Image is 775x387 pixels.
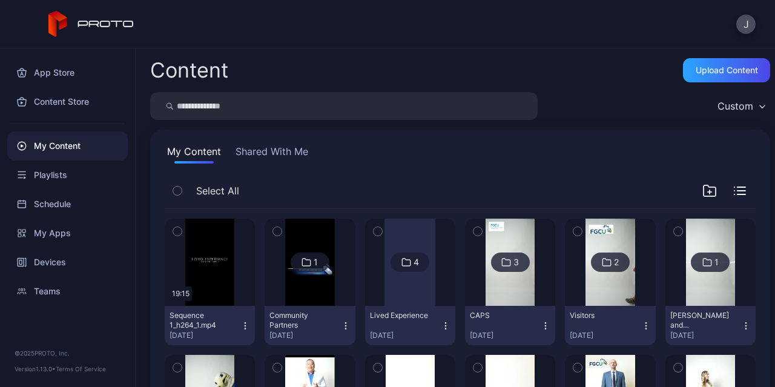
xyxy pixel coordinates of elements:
[170,311,236,330] div: Sequence 1_h264_1.mp4
[233,144,311,164] button: Shared With Me
[670,311,737,330] div: Wayne and Sharon Smith
[7,248,128,277] a: Devices
[670,331,741,340] div: [DATE]
[165,306,255,345] button: Sequence 1_h264_1.mp4[DATE]
[470,331,541,340] div: [DATE]
[314,257,318,268] div: 1
[196,184,239,198] span: Select All
[269,331,340,340] div: [DATE]
[150,60,228,81] div: Content
[7,131,128,160] a: My Content
[365,306,455,345] button: Lived Experience[DATE]
[165,144,223,164] button: My Content
[7,277,128,306] a: Teams
[15,348,120,358] div: © 2025 PROTO, Inc.
[7,190,128,219] a: Schedule
[665,306,756,345] button: [PERSON_NAME] and [PERSON_NAME][DATE]
[269,311,336,330] div: Community Partners
[683,58,770,82] button: Upload Content
[370,331,441,340] div: [DATE]
[7,219,128,248] a: My Apps
[696,65,758,75] div: Upload Content
[265,306,355,345] button: Community Partners[DATE]
[570,331,641,340] div: [DATE]
[614,257,619,268] div: 2
[7,58,128,87] a: App Store
[414,257,419,268] div: 4
[736,15,756,34] button: J
[7,160,128,190] a: Playlists
[513,257,519,268] div: 3
[7,87,128,116] a: Content Store
[465,306,555,345] button: CAPS[DATE]
[470,311,536,320] div: CAPS
[711,92,770,120] button: Custom
[717,100,753,112] div: Custom
[15,365,56,372] span: Version 1.13.0 •
[56,365,106,372] a: Terms Of Service
[570,311,636,320] div: Visitors
[370,311,437,320] div: Lived Experience
[565,306,655,345] button: Visitors[DATE]
[170,331,240,340] div: [DATE]
[714,257,719,268] div: 1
